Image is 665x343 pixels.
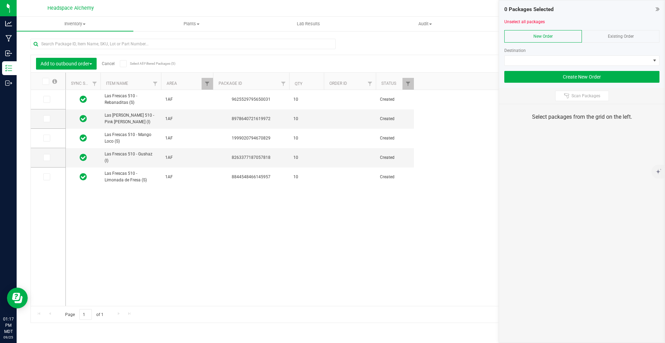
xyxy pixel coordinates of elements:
div: 8844548466145957 [212,174,290,180]
span: Las Frescas 510 - Limonada de Fresa (S) [105,170,157,183]
span: Created [380,154,410,161]
a: Lab Results [250,17,367,31]
span: 1AF [165,174,209,180]
span: 1AF [165,116,209,122]
span: In Sync [80,94,87,104]
p: 01:17 PM MDT [3,316,14,335]
div: 9625529795650031 [212,96,290,103]
span: In Sync [80,172,87,182]
span: Audit [367,21,483,27]
a: Filter [150,78,161,90]
a: Filter [402,78,414,90]
div: 1999020794670829 [212,135,290,142]
iframe: Resource center [7,288,28,308]
a: Order Id [329,81,347,86]
span: 10 [293,174,320,180]
span: Inventory [17,21,133,27]
a: Inventory Counts [484,17,600,31]
span: 10 [293,135,320,142]
span: Created [380,174,410,180]
span: Created [380,96,410,103]
span: 1AF [165,96,209,103]
span: Destination [504,48,526,53]
a: Filter [89,78,100,90]
span: In Sync [80,114,87,124]
span: New Order [533,34,553,39]
button: Add to outbound order [36,58,97,70]
span: Las Frescas 510 - Rebanaditas (S) [105,93,157,106]
span: 10 [293,154,320,161]
span: 1AF [165,154,209,161]
a: Status [381,81,396,86]
a: Package ID [219,81,242,86]
span: Existing Order [608,34,634,39]
span: Las [PERSON_NAME] 510 - Pink [PERSON_NAME] (I) [105,112,157,125]
input: Search Package ID, Item Name, SKU, Lot or Part Number... [30,39,336,49]
a: Item Name [106,81,128,86]
span: Created [380,116,410,122]
span: Page of 1 [59,309,109,320]
button: Scan Packages [555,91,609,101]
input: 1 [79,309,92,320]
p: 09/25 [3,335,14,340]
a: Area [167,81,177,86]
button: Create New Order [504,71,659,83]
div: 8978640721619972 [212,116,290,122]
inline-svg: Inventory [5,65,12,72]
div: 8263377187057818 [212,154,290,161]
a: Unselect all packages [504,19,545,24]
inline-svg: Analytics [5,20,12,27]
div: Select packages from the grid on the left. [508,113,656,121]
span: Scan Packages [571,93,600,99]
inline-svg: Manufacturing [5,35,12,42]
a: Filter [202,78,213,90]
span: 10 [293,96,320,103]
span: Plants [134,21,250,27]
span: 1AF [165,135,209,142]
span: Select All Filtered Packages (5) [130,62,165,65]
inline-svg: Inbound [5,50,12,57]
a: Filter [364,78,376,90]
span: Las Frescas 510 - Mango Loco (S) [105,132,157,145]
span: Headspace Alchemy [47,5,94,11]
a: Plants [133,17,250,31]
span: Las Frescas 510 - Gushaz (I) [105,151,157,164]
a: Filter [278,78,289,90]
a: Sync Status [71,81,98,86]
a: Qty [295,81,302,86]
span: Created [380,135,410,142]
a: Cancel [102,61,115,66]
span: Select all records on this page [52,79,57,84]
a: Audit [367,17,484,31]
span: Lab Results [287,21,329,27]
span: 10 [293,116,320,122]
inline-svg: Outbound [5,80,12,87]
a: Inventory [17,17,133,31]
span: In Sync [80,133,87,143]
span: In Sync [80,153,87,162]
span: Add to outbound order [41,61,92,66]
